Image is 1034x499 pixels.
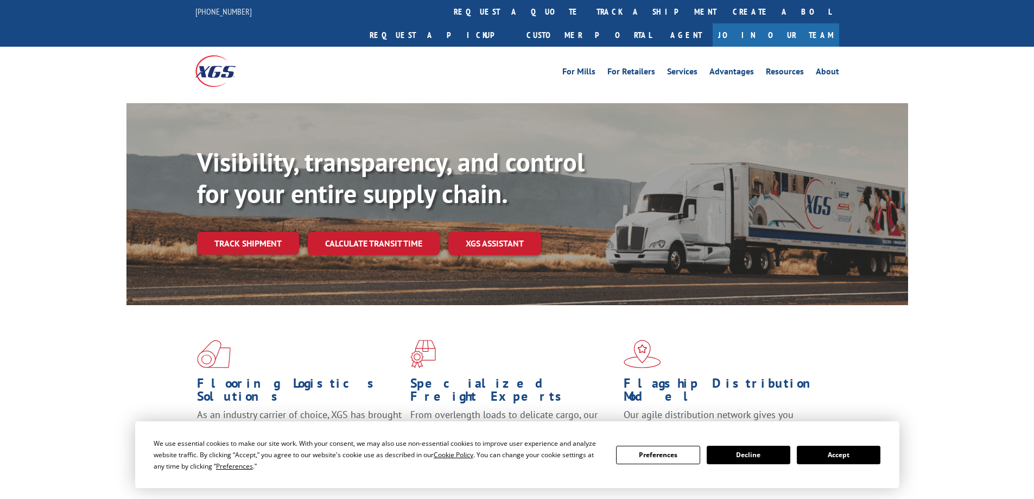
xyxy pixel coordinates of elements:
[197,377,402,408] h1: Flooring Logistics Solutions
[216,462,253,471] span: Preferences
[616,446,700,464] button: Preferences
[434,450,473,459] span: Cookie Policy
[766,67,804,79] a: Resources
[624,377,829,408] h1: Flagship Distribution Model
[195,6,252,17] a: [PHONE_NUMBER]
[562,67,595,79] a: For Mills
[707,446,790,464] button: Decline
[135,421,899,488] div: Cookie Consent Prompt
[624,340,661,368] img: xgs-icon-flagship-distribution-model-red
[667,67,697,79] a: Services
[448,232,541,255] a: XGS ASSISTANT
[410,377,616,408] h1: Specialized Freight Experts
[197,340,231,368] img: xgs-icon-total-supply-chain-intelligence-red
[361,23,518,47] a: Request a pickup
[410,408,616,457] p: From overlength loads to delicate cargo, our experienced staff knows the best way to move your fr...
[518,23,659,47] a: Customer Portal
[197,232,299,255] a: Track shipment
[308,232,440,255] a: Calculate transit time
[624,408,823,434] span: Our agile distribution network gives you nationwide inventory management on demand.
[197,145,585,210] b: Visibility, transparency, and control for your entire supply chain.
[607,67,655,79] a: For Retailers
[197,408,402,447] span: As an industry carrier of choice, XGS has brought innovation and dedication to flooring logistics...
[154,438,603,472] div: We use essential cookies to make our site work. With your consent, we may also use non-essential ...
[659,23,713,47] a: Agent
[713,23,839,47] a: Join Our Team
[410,340,436,368] img: xgs-icon-focused-on-flooring-red
[816,67,839,79] a: About
[797,446,880,464] button: Accept
[709,67,754,79] a: Advantages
